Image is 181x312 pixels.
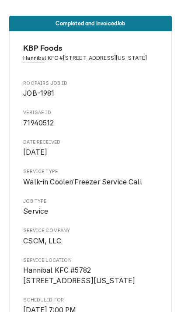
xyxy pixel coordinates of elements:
span: Date Received [23,147,158,158]
span: Job Type [23,198,158,205]
span: Hannibal KFC #5782 [STREET_ADDRESS][US_STATE] [23,266,135,285]
div: Verisae ID [23,109,158,128]
span: Service Company [23,236,158,246]
span: Name [23,42,158,54]
div: Client Information [23,42,158,69]
span: Job Type [23,206,158,217]
span: Roopairs Job ID [23,88,158,99]
span: Roopairs Job ID [23,80,158,87]
div: Date Received [23,139,158,158]
div: Roopairs Job ID [23,80,158,99]
span: Service Type [23,168,158,175]
span: Date Received [23,139,158,146]
div: Service Company [23,227,158,246]
span: Completed and Invoiced Job [56,21,125,26]
div: Service Type [23,168,158,187]
div: Service Location [23,257,158,286]
span: Walk-in Cooler/Freezer Service Call [23,178,142,186]
span: Verisae ID [23,118,158,128]
span: Service Type [23,177,158,187]
span: Scheduled For [23,297,158,304]
span: JOB-1981 [23,89,54,97]
span: Address [23,54,158,62]
span: Verisae ID [23,109,158,116]
div: Status [9,16,172,31]
span: Service Company [23,227,158,234]
span: [DATE] [23,148,47,156]
span: CSCM, LLC [23,237,61,245]
div: Job Type [23,198,158,217]
span: Service Location [23,265,158,286]
span: Service [23,207,48,215]
span: Service Location [23,257,158,264]
span: 71940512 [23,119,54,127]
